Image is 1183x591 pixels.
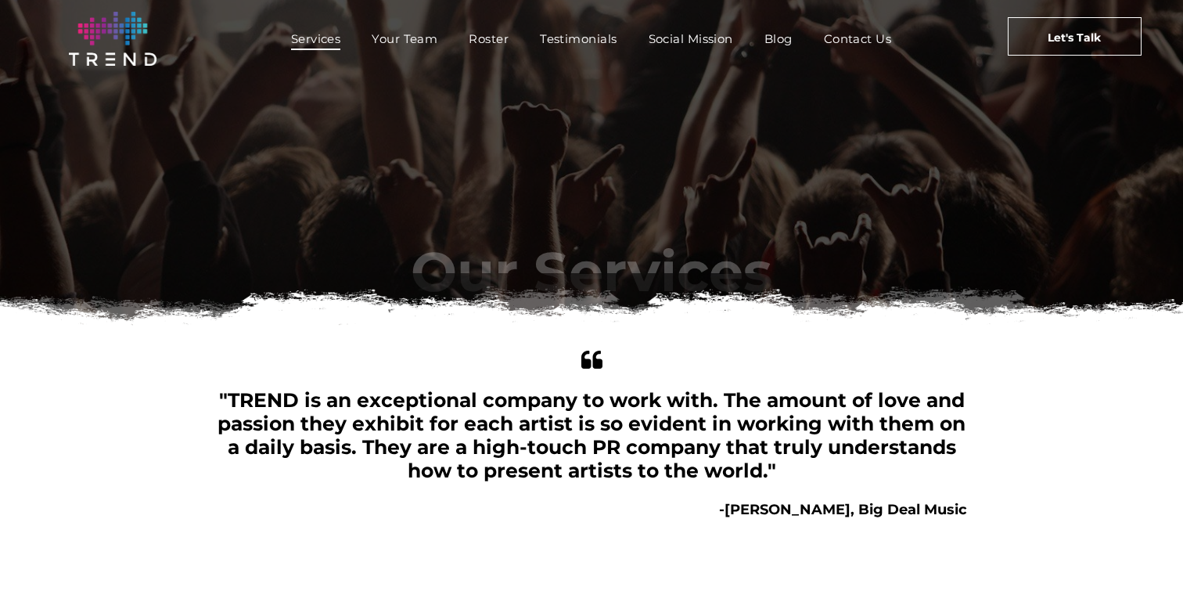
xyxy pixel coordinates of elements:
a: Your Team [356,27,453,50]
img: logo [69,12,156,66]
b: -[PERSON_NAME], Big Deal Music [719,501,967,518]
a: Social Mission [633,27,749,50]
a: Testimonials [524,27,632,50]
a: Let's Talk [1008,17,1142,56]
font: Our Services [411,238,772,305]
a: Contact Us [808,27,908,50]
a: Services [275,27,357,50]
a: Roster [453,27,524,50]
a: Blog [749,27,808,50]
span: "TREND is an exceptional company to work with. The amount of love and passion they exhibit for ea... [218,388,965,482]
span: Let's Talk [1048,18,1101,57]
